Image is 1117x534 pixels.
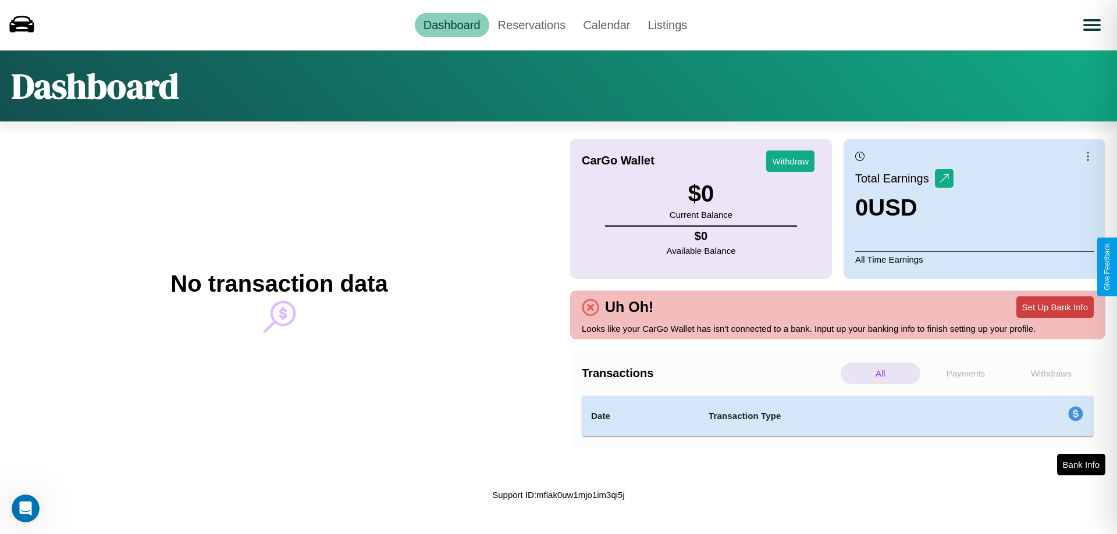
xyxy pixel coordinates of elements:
[1076,9,1108,41] button: Open menu
[489,13,575,37] a: Reservations
[582,396,1094,436] table: simple table
[1057,454,1105,475] button: Bank Info
[170,271,387,297] h2: No transaction data
[670,181,732,207] h3: $ 0
[574,13,639,37] a: Calendar
[639,13,696,37] a: Listings
[926,363,1006,384] p: Payments
[1016,296,1094,318] button: Set Up Bank Info
[709,409,973,423] h4: Transaction Type
[12,494,40,522] iframe: Intercom live chat
[670,207,732,223] p: Current Balance
[667,230,736,243] h4: $ 0
[855,195,954,221] h3: 0 USD
[415,13,489,37] a: Dashboard
[1103,243,1111,291] div: Give Feedback
[12,62,179,110] h1: Dashboard
[582,367,838,380] h4: Transactions
[855,251,1094,267] p: All Time Earnings
[599,299,659,316] h4: Uh Oh!
[667,243,736,259] p: Available Balance
[591,409,690,423] h4: Date
[841,363,920,384] p: All
[492,487,625,503] p: Support ID: mflak0uw1mjo1im3qi5j
[855,168,935,189] p: Total Earnings
[582,154,654,167] h4: CarGo Wallet
[1011,363,1091,384] p: Withdraws
[766,150,814,172] button: Withdraw
[582,321,1094,336] p: Looks like your CarGo Wallet has isn't connected to a bank. Input up your banking info to finish ...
